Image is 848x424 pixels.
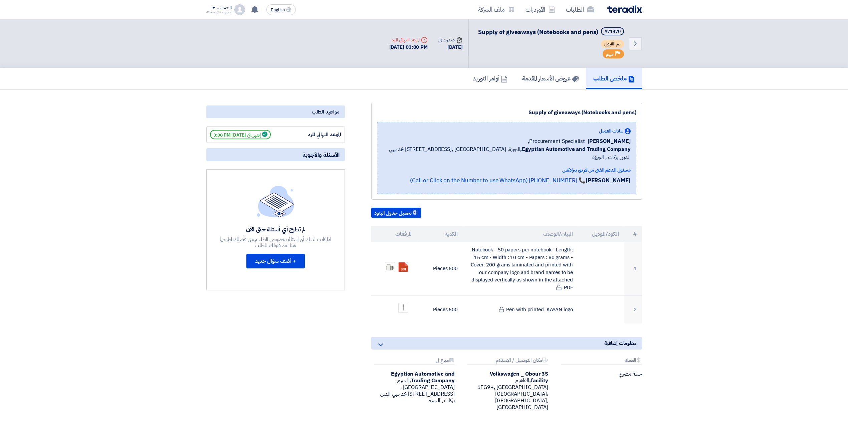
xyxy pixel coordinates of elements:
th: الكود/الموديل [578,226,624,242]
b: Egyptian Automotive and Trading Company, [391,370,455,385]
h5: Supply of giveaways (Notebooks and pens) [478,27,625,37]
div: [DATE] 03:00 PM [389,43,428,51]
a: Our_company_logo_and_brand_names_to_be_displayed_vertically_1758204984320.pdf [399,262,452,302]
span: بيانات العميل [599,128,623,135]
span: تم القبول [601,40,624,48]
a: أوامر التوريد [465,68,515,89]
span: الأسئلة والأجوبة [302,151,340,159]
div: صدرت في [438,36,462,43]
div: الحساب [217,5,232,11]
button: English [266,4,296,15]
img: Pen_1758204972330.jpg [399,303,408,312]
span: الجيزة, [GEOGRAPHIC_DATA] ,[STREET_ADDRESS] محمد بهي الدين بركات , الجيزة [383,145,631,161]
div: لم تطرح أي أسئلة حتى الآن [219,225,332,233]
img: empty_state_list.svg [257,186,294,217]
a: عروض الأسعار المقدمة [515,68,586,89]
span: مهم [606,51,614,57]
span: Procurement Specialist, [528,137,585,145]
td: 2 [624,295,642,324]
button: تحميل جدول البنود [371,208,421,218]
img: Notebook_1758461098714.jpg [385,262,395,272]
th: # [624,226,642,242]
th: الكمية [417,226,463,242]
div: الموعد النهائي للرد [291,131,341,139]
div: اذا كانت لديك أي اسئلة بخصوص الطلب, من فضلك اطرحها هنا بعد قبولك للطلب [219,236,332,248]
div: القاهرة, [GEOGRAPHIC_DATA] ,5FG9+[GEOGRAPHIC_DATA]، [GEOGRAPHIC_DATA], [GEOGRAPHIC_DATA] [465,371,548,411]
div: الجيزة, [GEOGRAPHIC_DATA] ,[STREET_ADDRESS] محمد بهي الدين بركات , الجيزة [371,371,455,404]
div: مسئول الدعم الفني من فريق تيرادكس [383,167,631,174]
th: المرفقات [371,226,417,242]
div: [DATE] [438,43,462,51]
div: جنيه مصري [558,371,642,377]
th: البيان/الوصف [463,226,578,242]
a: الطلبات [561,2,599,17]
td: Notebook - 50 papers per notebook - Length: 15 cm - Width : 10 cm - Papers : 80 grams - Cover: 20... [463,242,578,295]
div: العمله [561,358,642,365]
span: معلومات إضافية [604,340,637,347]
td: Pen with printed KAYAN logo [463,295,578,324]
strong: [PERSON_NAME] [586,176,631,185]
div: مكان التوصيل / الإستلام [467,358,548,365]
div: مباع ل [374,358,455,365]
span: English [271,8,285,12]
span: Supply of giveaways (Notebooks and pens) [478,27,598,36]
div: #71470 [604,29,621,34]
span: [PERSON_NAME] [588,137,631,145]
b: Volkswagen _ Obour 3S facility, [490,370,548,385]
div: ايمن صداق شحاته [206,10,232,14]
h5: ملخص الطلب [593,74,635,82]
div: الموعد النهائي للرد [389,36,428,43]
h5: عروض الأسعار المقدمة [522,74,579,82]
img: Teradix logo [607,5,642,13]
a: الأوردرات [520,2,561,17]
img: profile_test.png [234,4,245,15]
a: ملخص الطلب [586,68,642,89]
div: مواعيد الطلب [206,105,345,118]
a: ملف الشركة [473,2,520,17]
span: إنتهي في [DATE] 3:00 PM [210,130,271,139]
h5: أوامر التوريد [473,74,507,82]
a: 📞 [PHONE_NUMBER] (Call or Click on the Number to use WhatsApp) [410,176,586,185]
td: 1 [624,242,642,295]
td: 500 Pieces [417,295,463,324]
td: 500 Pieces [417,242,463,295]
div: Supply of giveaways (Notebooks and pens) [377,109,636,117]
button: + أضف سؤال جديد [246,254,305,268]
b: Egyptian Automotive and Trading Company, [520,145,630,153]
